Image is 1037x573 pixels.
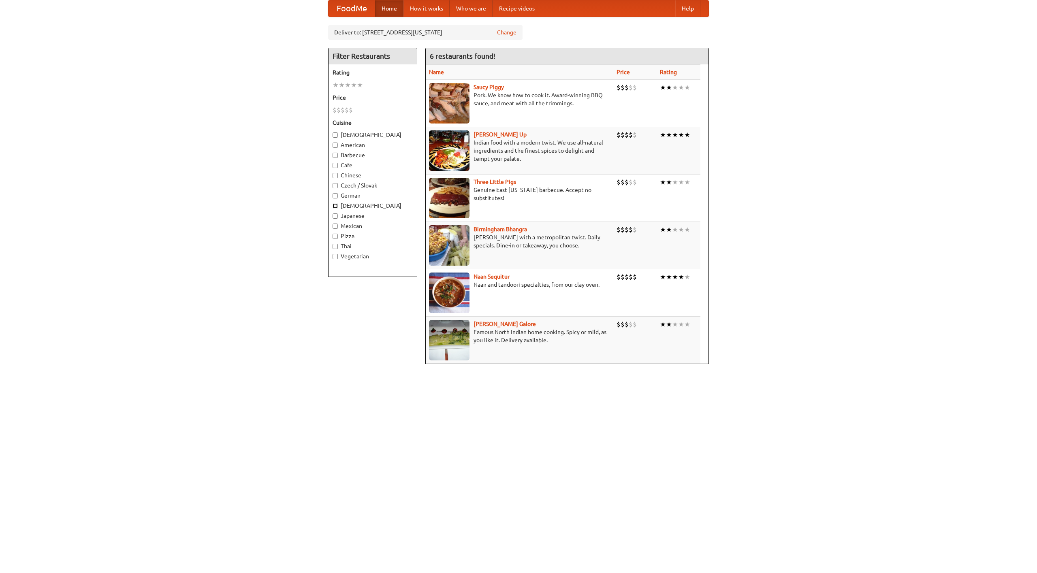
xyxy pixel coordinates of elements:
[672,225,678,234] li: ★
[666,273,672,281] li: ★
[333,222,413,230] label: Mexican
[345,106,349,115] li: $
[633,130,637,139] li: $
[474,131,527,138] a: [PERSON_NAME] Up
[684,130,690,139] li: ★
[333,141,413,149] label: American
[450,0,493,17] a: Who we are
[429,130,469,171] img: curryup.jpg
[672,320,678,329] li: ★
[625,225,629,234] li: $
[328,25,523,40] div: Deliver to: [STREET_ADDRESS][US_STATE]
[333,151,413,159] label: Barbecue
[333,163,338,168] input: Cafe
[429,138,610,163] p: Indian food with a modern twist. We use all-natural ingredients and the finest spices to delight ...
[672,178,678,187] li: ★
[617,273,621,281] li: $
[672,130,678,139] li: ★
[333,143,338,148] input: American
[660,273,666,281] li: ★
[429,233,610,249] p: [PERSON_NAME] with a metropolitan twist. Daily specials. Dine-in or takeaway, you choose.
[660,69,677,75] a: Rating
[625,83,629,92] li: $
[625,130,629,139] li: $
[666,225,672,234] li: ★
[333,183,338,188] input: Czech / Slovak
[684,225,690,234] li: ★
[333,181,413,190] label: Czech / Slovak
[333,161,413,169] label: Cafe
[333,193,338,198] input: German
[629,320,633,329] li: $
[621,273,625,281] li: $
[341,106,345,115] li: $
[633,178,637,187] li: $
[333,106,337,115] li: $
[672,83,678,92] li: ★
[351,81,357,89] li: ★
[337,106,341,115] li: $
[349,106,353,115] li: $
[333,153,338,158] input: Barbecue
[678,273,684,281] li: ★
[633,83,637,92] li: $
[429,225,469,266] img: bhangra.jpg
[621,130,625,139] li: $
[474,226,527,232] a: Birmingham Bhangra
[666,178,672,187] li: ★
[403,0,450,17] a: How it works
[621,225,625,234] li: $
[474,179,516,185] a: Three Little Pigs
[684,83,690,92] li: ★
[660,178,666,187] li: ★
[675,0,700,17] a: Help
[474,84,504,90] a: Saucy Piggy
[684,273,690,281] li: ★
[629,273,633,281] li: $
[333,173,338,178] input: Chinese
[633,320,637,329] li: $
[621,178,625,187] li: $
[474,321,536,327] a: [PERSON_NAME] Galore
[629,130,633,139] li: $
[617,178,621,187] li: $
[678,320,684,329] li: ★
[333,234,338,239] input: Pizza
[430,52,495,60] ng-pluralize: 6 restaurants found!
[678,130,684,139] li: ★
[333,81,339,89] li: ★
[678,225,684,234] li: ★
[684,178,690,187] li: ★
[621,320,625,329] li: $
[660,320,666,329] li: ★
[333,192,413,200] label: German
[633,273,637,281] li: $
[660,83,666,92] li: ★
[625,273,629,281] li: $
[329,48,417,64] h4: Filter Restaurants
[333,202,413,210] label: [DEMOGRAPHIC_DATA]
[633,225,637,234] li: $
[660,225,666,234] li: ★
[684,320,690,329] li: ★
[625,178,629,187] li: $
[474,273,510,280] a: Naan Sequitur
[629,178,633,187] li: $
[625,320,629,329] li: $
[666,130,672,139] li: ★
[429,320,469,360] img: currygalore.jpg
[617,69,630,75] a: Price
[617,83,621,92] li: $
[333,131,413,139] label: [DEMOGRAPHIC_DATA]
[497,28,516,36] a: Change
[375,0,403,17] a: Home
[429,186,610,202] p: Genuine East [US_STATE] barbecue. Accept no substitutes!
[629,225,633,234] li: $
[429,83,469,124] img: saucy.jpg
[621,83,625,92] li: $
